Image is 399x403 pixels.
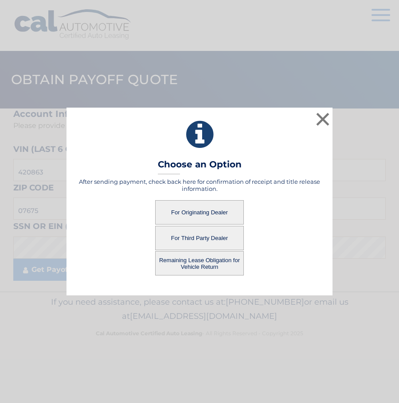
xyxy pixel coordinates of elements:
[158,159,242,174] h3: Choose an Option
[155,200,244,225] button: For Originating Dealer
[155,251,244,275] button: Remaining Lease Obligation for Vehicle Return
[78,178,321,192] h5: After sending payment, check back here for confirmation of receipt and title release information.
[314,110,332,128] button: ×
[155,226,244,250] button: For Third Party Dealer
